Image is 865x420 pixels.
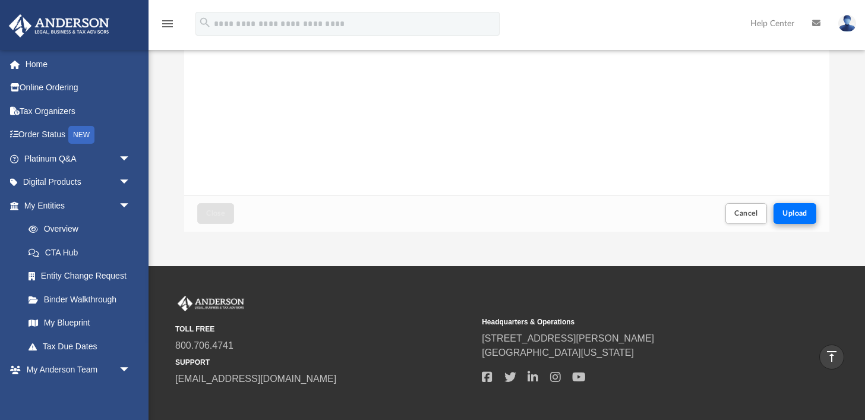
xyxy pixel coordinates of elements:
a: [GEOGRAPHIC_DATA][US_STATE] [482,348,634,358]
i: menu [160,17,175,31]
a: Online Ordering [8,76,149,100]
a: Entity Change Request [17,264,149,288]
button: Upload [774,203,816,224]
i: vertical_align_top [825,349,839,364]
img: Anderson Advisors Platinum Portal [175,296,247,311]
a: CTA Hub [17,241,149,264]
img: Anderson Advisors Platinum Portal [5,14,113,37]
span: arrow_drop_down [119,194,143,218]
a: My Entitiesarrow_drop_down [8,194,149,217]
a: Tax Organizers [8,99,149,123]
button: Cancel [725,203,767,224]
a: Order StatusNEW [8,123,149,147]
span: Close [206,210,225,217]
a: Tax Due Dates [17,334,149,358]
span: arrow_drop_down [119,358,143,383]
span: Cancel [734,210,758,217]
a: 800.706.4741 [175,340,233,350]
a: Home [8,52,149,76]
span: arrow_drop_down [119,170,143,195]
a: [STREET_ADDRESS][PERSON_NAME] [482,333,654,343]
a: [EMAIL_ADDRESS][DOMAIN_NAME] [175,374,336,384]
a: My Anderson Teamarrow_drop_down [8,358,143,382]
a: Overview [17,217,149,241]
img: User Pic [838,15,856,32]
span: arrow_drop_down [119,147,143,171]
i: search [198,16,211,29]
span: Upload [782,210,807,217]
small: Headquarters & Operations [482,317,780,327]
button: Close [197,203,234,224]
a: Platinum Q&Aarrow_drop_down [8,147,149,170]
div: NEW [68,126,94,144]
a: My Blueprint [17,311,143,335]
a: menu [160,23,175,31]
small: TOLL FREE [175,324,473,334]
a: Digital Productsarrow_drop_down [8,170,149,194]
small: SUPPORT [175,357,473,368]
a: Binder Walkthrough [17,288,149,311]
a: vertical_align_top [819,345,844,370]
